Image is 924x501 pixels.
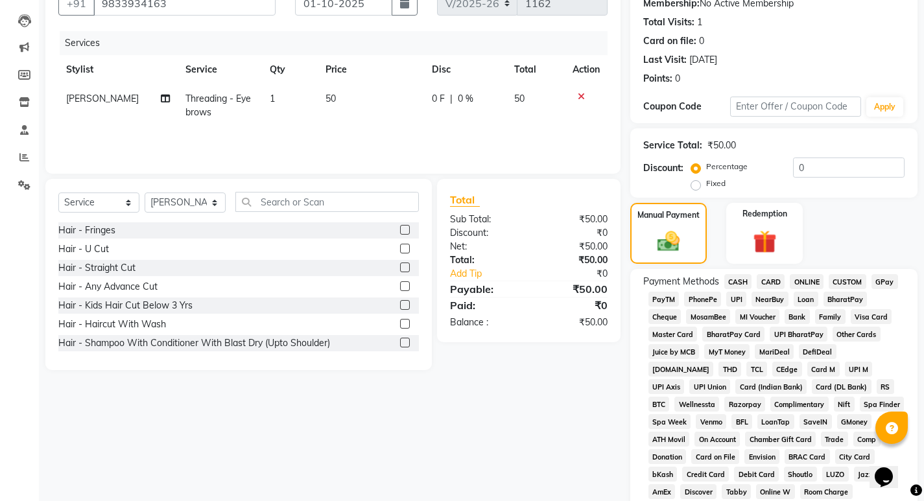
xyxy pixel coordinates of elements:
div: Net: [440,240,528,253]
label: Fixed [706,178,726,189]
span: ATH Movil [648,432,690,447]
span: Other Cards [833,327,881,342]
div: Total Visits: [643,16,694,29]
span: 1 [270,93,275,104]
span: NearBuy [752,292,788,307]
span: 50 [326,93,336,104]
div: Last Visit: [643,53,687,67]
span: On Account [694,432,740,447]
span: Online W [756,484,795,499]
span: Loan [794,292,818,307]
span: UPI [726,292,746,307]
span: LoanTap [757,414,794,429]
div: 1 [697,16,702,29]
span: UPI BharatPay [770,327,827,342]
span: TCL [746,362,767,377]
span: MariDeal [755,344,794,359]
th: Total [506,55,564,84]
div: Balance : [440,316,528,329]
span: Comp [853,432,881,447]
span: Total [450,193,480,207]
div: ₹50.00 [528,240,617,253]
span: 0 % [458,92,473,106]
div: Coupon Code [643,100,730,113]
span: THD [718,362,741,377]
span: CUSTOM [829,274,866,289]
div: ₹50.00 [528,281,617,297]
div: Hair - Shampoo With Conditioner With Blast Dry (Upto Shoulder) [58,336,330,350]
span: Spa Week [648,414,691,429]
span: UPI M [845,362,873,377]
img: _cash.svg [650,229,687,255]
span: MI Voucher [735,309,779,324]
span: Card (DL Bank) [812,379,871,394]
span: BharatPay [823,292,868,307]
span: 0 F [432,92,445,106]
div: 0 [699,34,704,48]
span: Wellnessta [674,397,719,412]
div: ₹50.00 [528,316,617,329]
label: Manual Payment [637,209,700,221]
span: Trade [821,432,848,447]
span: Spa Finder [860,397,905,412]
div: Discount: [643,161,683,175]
span: Nift [834,397,855,412]
span: MosamBee [686,309,730,324]
span: Venmo [696,414,726,429]
span: BharatPay Card [702,327,764,342]
span: CEdge [772,362,802,377]
span: bKash [648,467,678,482]
span: DefiDeal [799,344,836,359]
div: Card on file: [643,34,696,48]
span: PayTM [648,292,680,307]
span: Master Card [648,327,698,342]
span: CASH [724,274,752,289]
th: Stylist [58,55,178,84]
span: Payment Methods [643,275,719,288]
span: GPay [871,274,898,289]
a: Add Tip [440,267,543,281]
span: Debit Card [734,467,779,482]
div: Hair - Straight Cut [58,261,136,275]
span: BFL [731,414,752,429]
span: Donation [648,449,687,464]
span: MyT Money [704,344,750,359]
span: Cheque [648,309,681,324]
span: ONLINE [790,274,823,289]
label: Percentage [706,161,748,172]
span: BRAC Card [785,449,830,464]
span: Juice by MCB [648,344,700,359]
th: Price [318,55,423,84]
div: 0 [675,72,680,86]
th: Disc [424,55,507,84]
div: Paid: [440,297,528,313]
span: AmEx [648,484,676,499]
span: Discover [680,484,717,499]
span: GMoney [837,414,872,429]
span: Bank [785,309,810,324]
span: Shoutlo [784,467,817,482]
input: Enter Offer / Coupon Code [730,97,861,117]
span: Tabby [722,484,751,499]
th: Action [565,55,608,84]
div: ₹50.00 [528,213,617,226]
button: Apply [866,97,903,117]
span: UPI Axis [648,379,685,394]
span: Envision [744,449,779,464]
div: Services [60,31,617,55]
div: [DATE] [689,53,717,67]
iframe: chat widget [870,449,911,488]
div: ₹0 [528,226,617,240]
span: SaveIN [800,414,832,429]
span: Jazz Cash [854,467,895,482]
th: Service [178,55,262,84]
th: Qty [262,55,318,84]
div: Sub Total: [440,213,528,226]
span: Chamber Gift Card [745,432,816,447]
span: Room Charge [800,484,853,499]
span: 50 [514,93,525,104]
div: Hair - Kids Hair Cut Below 3 Yrs [58,299,193,312]
span: Visa Card [851,309,892,324]
span: Complimentary [770,397,829,412]
span: Card M [807,362,840,377]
